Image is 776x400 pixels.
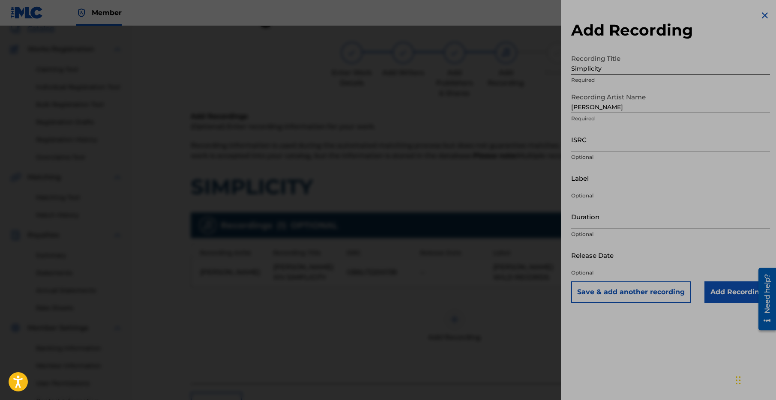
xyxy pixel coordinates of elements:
p: Optional [571,269,770,277]
div: Drag [736,367,741,393]
img: Top Rightsholder [76,8,87,18]
p: Required [571,76,770,84]
p: Optional [571,192,770,200]
img: MLC Logo [10,6,43,19]
p: Optional [571,153,770,161]
button: Save & add another recording [571,281,691,303]
p: Optional [571,230,770,238]
iframe: Chat Widget [733,359,776,400]
p: Required [571,115,770,122]
iframe: Resource Center [752,265,776,334]
input: Add Recording [704,281,770,303]
span: Member [92,8,122,18]
h2: Add Recording [571,21,770,40]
